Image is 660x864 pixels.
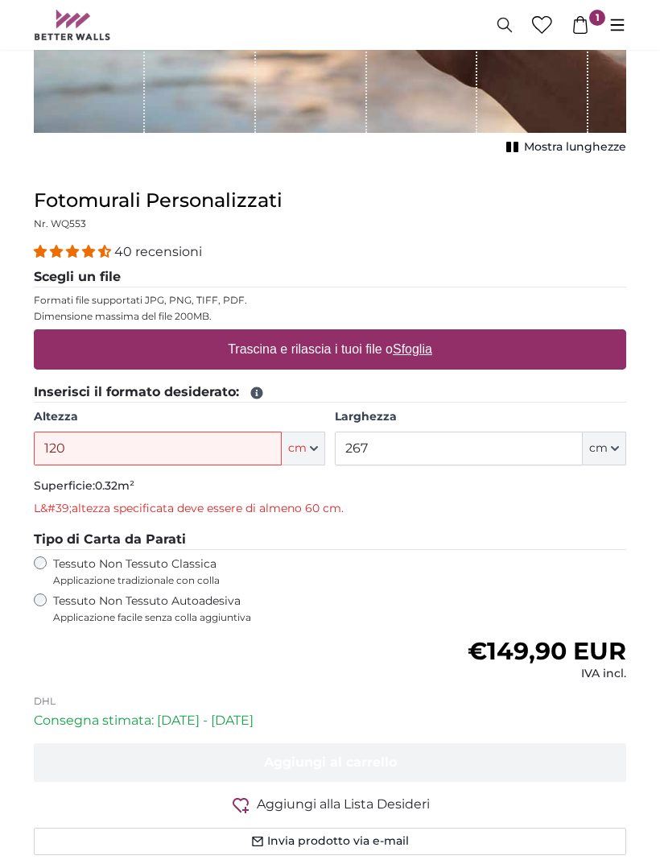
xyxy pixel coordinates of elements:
span: 4.38 stars [34,244,114,259]
span: cm [288,440,307,457]
div: IVA incl. [468,666,626,682]
span: Mostra lunghezze [524,139,626,155]
span: Aggiungi al carrello [264,754,397,770]
span: Aggiungi alla Lista Desideri [257,795,430,814]
u: Sfoglia [393,342,432,356]
button: Mostra lunghezze [501,136,626,159]
legend: Tipo di Carta da Parati [34,530,626,550]
span: 0.32m² [95,478,134,493]
span: 40 recensioni [114,244,202,259]
p: L&#39;altezza specificata deve essere di almeno 60 cm. [34,501,626,517]
p: Formati file supportati JPG, PNG, TIFF, PDF. [34,294,626,307]
span: Applicazione facile senza colla aggiuntiva [53,611,439,624]
label: Larghezza [335,409,626,425]
p: Superficie: [34,478,626,494]
img: Betterwalls [34,10,111,40]
button: Invia prodotto via e-mail [34,828,626,855]
span: Nr. WQ553 [34,217,86,229]
p: Consegna stimata: [DATE] - [DATE] [34,711,626,730]
p: DHL [34,695,626,708]
label: Altezza [34,409,325,425]
span: cm [589,440,608,457]
label: Trascina e rilascia i tuoi file o [221,333,439,366]
legend: Inserisci il formato desiderato: [34,382,626,403]
span: Applicazione tradizionale con colla [53,574,383,587]
p: Dimensione massima del file 200MB. [34,310,626,323]
button: cm [282,432,325,465]
legend: Scegli un file [34,267,626,287]
label: Tessuto Non Tessuto Classica [53,556,383,587]
button: Aggiungi alla Lista Desideri [34,795,626,815]
label: Tessuto Non Tessuto Autoadesiva [53,593,439,624]
span: 1 [589,10,605,26]
button: cm [583,432,626,465]
span: €149,90 EUR [468,636,626,666]
button: Aggiungi al carrello [34,743,626,782]
h1: Fotomurali Personalizzati [34,188,626,213]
